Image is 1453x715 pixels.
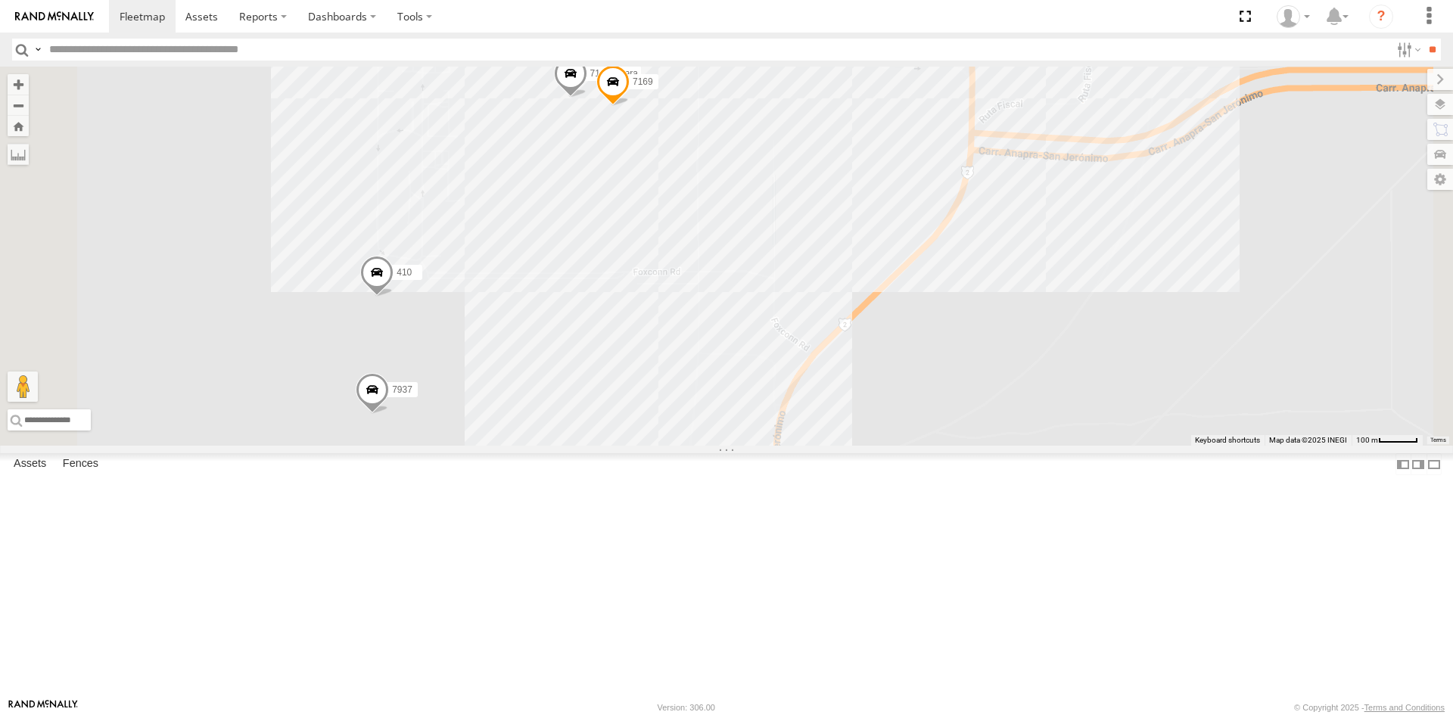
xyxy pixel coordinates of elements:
[1369,5,1393,29] i: ?
[15,11,94,22] img: rand-logo.svg
[1364,703,1445,712] a: Terms and Conditions
[1294,703,1445,712] div: © Copyright 2025 -
[658,703,715,712] div: Version: 306.00
[392,384,412,395] span: 7937
[1427,169,1453,190] label: Map Settings
[6,454,54,475] label: Assets
[590,68,638,79] span: 711 camara
[1356,436,1378,444] span: 100 m
[8,74,29,95] button: Zoom in
[397,267,412,278] span: 410
[8,116,29,136] button: Zoom Home
[1411,453,1426,475] label: Dock Summary Table to the Right
[1269,436,1347,444] span: Map data ©2025 INEGI
[8,144,29,165] label: Measure
[1391,39,1423,61] label: Search Filter Options
[633,76,653,86] span: 7169
[8,95,29,116] button: Zoom out
[1271,5,1315,28] div: foxconn f
[1427,453,1442,475] label: Hide Summary Table
[1195,435,1260,446] button: Keyboard shortcuts
[55,454,106,475] label: Fences
[1395,453,1411,475] label: Dock Summary Table to the Left
[32,39,44,61] label: Search Query
[1430,437,1446,443] a: Terms (opens in new tab)
[8,700,78,715] a: Visit our Website
[8,371,38,402] button: Drag Pegman onto the map to open Street View
[1352,435,1423,446] button: Map Scale: 100 m per 49 pixels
